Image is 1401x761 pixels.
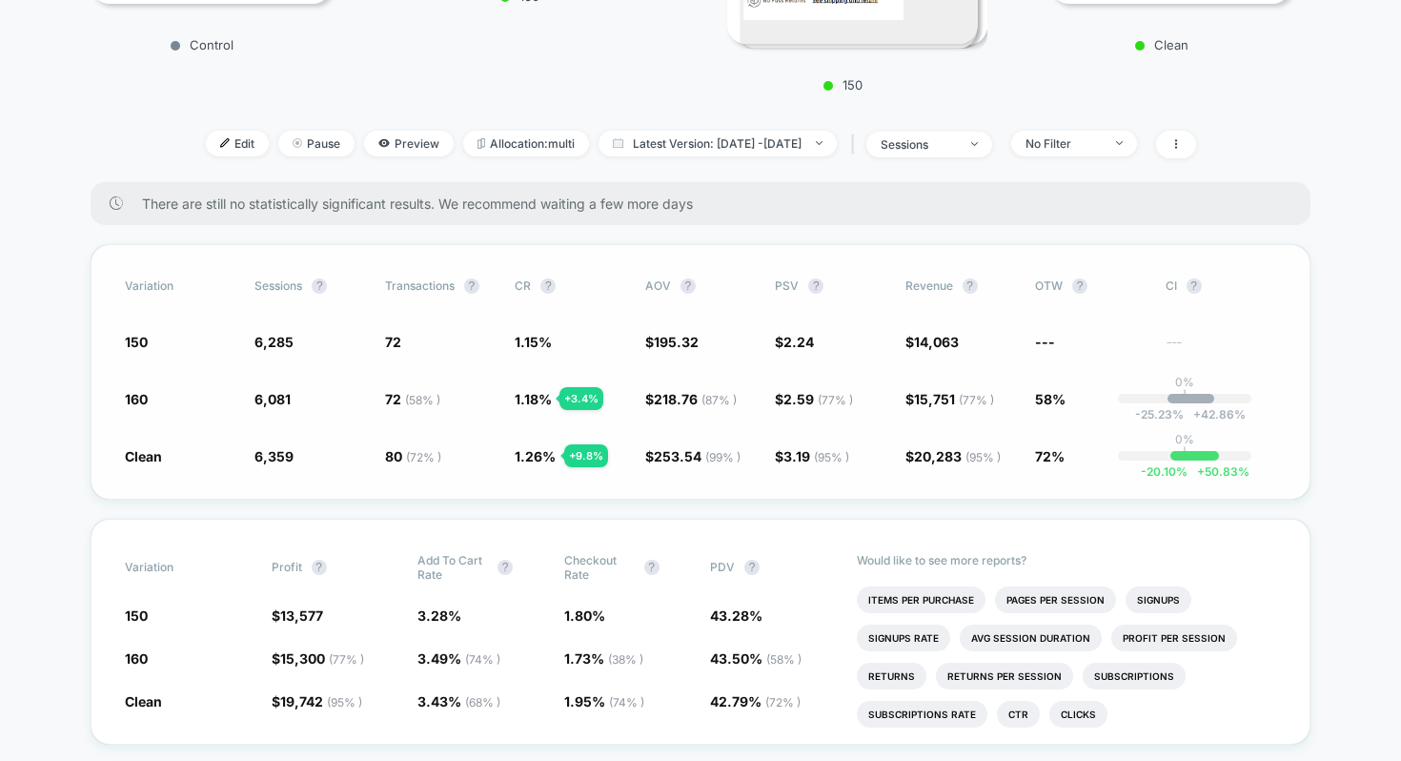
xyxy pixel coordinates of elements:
span: $ [905,448,1001,464]
span: $ [775,448,849,464]
span: CR [515,278,531,293]
span: $ [905,391,994,407]
div: No Filter [1025,136,1102,151]
p: Would like to see more reports? [857,553,1277,567]
span: 15,751 [914,391,994,407]
li: Avg Session Duration [960,625,1102,651]
span: ( 77 % ) [959,393,994,407]
span: 3.19 [783,448,849,464]
div: + 9.8 % [564,444,608,467]
span: Add To Cart Rate [417,553,488,582]
li: Signups [1126,586,1191,613]
img: end [293,138,302,148]
span: --- [1166,337,1276,351]
span: Checkout Rate [564,553,635,582]
li: Subscriptions [1083,663,1186,689]
li: Profit Per Session [1111,625,1237,651]
button: ? [540,278,556,294]
span: 13,577 [280,607,323,624]
li: Signups Rate [857,625,950,651]
p: Clean [1041,37,1282,52]
li: Returns [857,663,926,689]
span: 80 [385,448,441,464]
span: Revenue [905,278,953,293]
span: ( 77 % ) [818,393,853,407]
span: 1.80 % [564,607,605,624]
span: 2.24 [783,334,814,350]
span: ( 68 % ) [465,695,500,710]
span: ( 74 % ) [465,652,500,667]
span: ( 58 % ) [766,652,802,667]
span: + [1197,464,1205,479]
span: | [846,131,866,158]
button: ? [644,560,660,575]
button: ? [497,560,513,575]
span: 1.15 % [515,334,552,350]
span: 58% [1035,391,1066,407]
li: Ctr [997,701,1040,728]
p: 0% [1175,432,1194,446]
span: Allocation: multi [463,131,589,156]
span: Latest Version: [DATE] - [DATE] [599,131,837,156]
span: 253.54 [654,448,741,464]
span: $ [272,693,362,710]
span: Clean [125,448,162,464]
span: AOV [645,278,671,293]
li: Subscriptions Rate [857,701,987,728]
img: end [1116,141,1123,145]
div: sessions [881,137,957,152]
p: | [1183,389,1187,403]
span: ( 99 % ) [705,450,741,464]
span: 150 [125,607,148,624]
span: $ [645,391,737,407]
span: 43.28 % [710,607,762,624]
span: + [1193,407,1201,422]
img: calendar [613,138,623,148]
span: ( 77 % ) [329,652,364,667]
span: ( 58 % ) [405,393,440,407]
p: Control [81,37,322,52]
span: 218.76 [654,391,737,407]
span: $ [775,334,814,350]
img: rebalance [477,138,485,149]
span: 42.79 % [710,693,801,710]
span: $ [905,334,959,350]
li: Items Per Purchase [857,586,985,613]
span: 1.95 % [564,693,644,710]
span: ( 72 % ) [406,450,441,464]
button: ? [1072,278,1087,294]
span: 1.18 % [515,391,552,407]
button: ? [464,278,479,294]
span: Profit [272,560,302,574]
span: $ [272,607,323,624]
div: + 3.4 % [559,387,603,410]
span: 72 [385,334,401,350]
span: Preview [364,131,454,156]
span: 50.83 % [1188,464,1249,479]
span: $ [645,334,699,350]
span: 72 [385,391,440,407]
span: PSV [775,278,799,293]
span: Pause [278,131,355,156]
span: OTW [1035,278,1140,294]
p: 150 [718,77,968,93]
p: 0% [1175,375,1194,389]
span: 195.32 [654,334,699,350]
span: --- [1035,334,1055,350]
img: end [971,142,978,146]
span: 15,300 [280,650,364,667]
span: 1.26 % [515,448,556,464]
span: There are still no statistically significant results. We recommend waiting a few more days [142,195,1272,212]
button: ? [808,278,823,294]
li: Pages Per Session [995,586,1116,613]
span: 3.49 % [417,650,500,667]
span: 3.43 % [417,693,500,710]
span: 19,742 [280,693,362,710]
span: Transactions [385,278,455,293]
span: 6,359 [254,448,294,464]
span: 160 [125,391,148,407]
button: ? [680,278,696,294]
span: 2.59 [783,391,853,407]
li: Returns Per Session [936,663,1073,689]
span: ( 72 % ) [765,695,801,710]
